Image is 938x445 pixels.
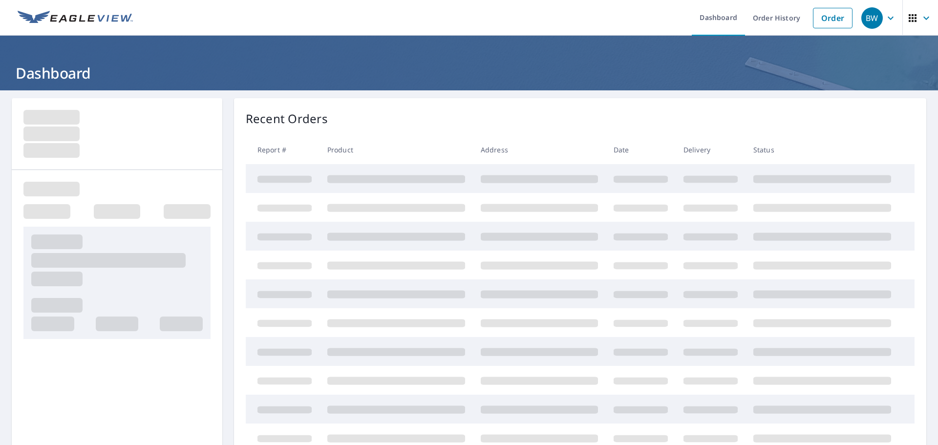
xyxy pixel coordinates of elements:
[18,11,133,25] img: EV Logo
[606,135,676,164] th: Date
[676,135,746,164] th: Delivery
[320,135,473,164] th: Product
[12,63,926,83] h1: Dashboard
[246,110,328,127] p: Recent Orders
[246,135,320,164] th: Report #
[746,135,899,164] th: Status
[813,8,853,28] a: Order
[473,135,606,164] th: Address
[861,7,883,29] div: BW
